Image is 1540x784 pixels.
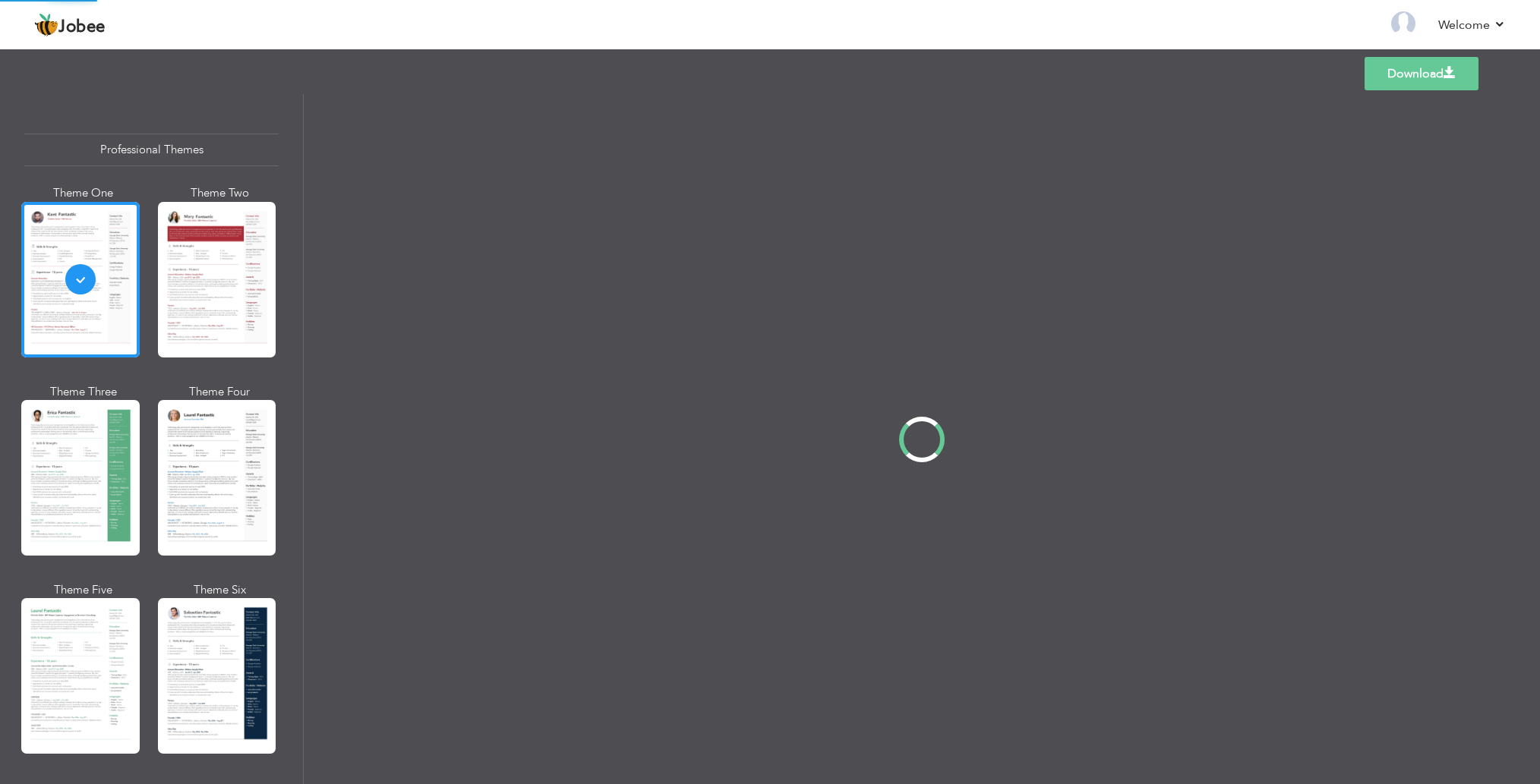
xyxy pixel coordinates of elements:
a: Jobee [34,13,106,37]
span: Jobee [58,19,106,36]
a: Download [1365,57,1478,90]
img: Profile Img [1391,11,1415,36]
a: Welcome [1438,16,1506,34]
img: jobee.io [34,13,58,37]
